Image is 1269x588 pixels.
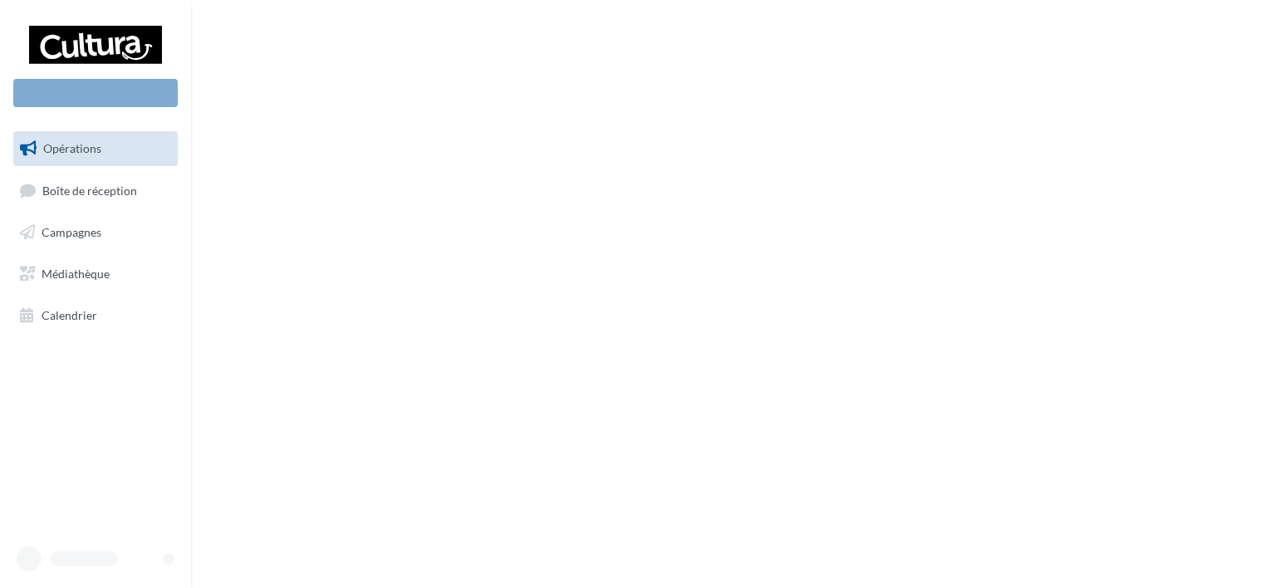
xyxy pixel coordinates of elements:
span: Médiathèque [42,267,110,281]
div: Nouvelle campagne [13,79,178,107]
span: Boîte de réception [42,183,137,197]
a: Médiathèque [10,257,181,292]
a: Boîte de réception [10,173,181,208]
span: Opérations [43,141,101,155]
a: Opérations [10,131,181,166]
span: Calendrier [42,307,97,321]
span: Campagnes [42,225,101,239]
a: Calendrier [10,298,181,333]
a: Campagnes [10,215,181,250]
